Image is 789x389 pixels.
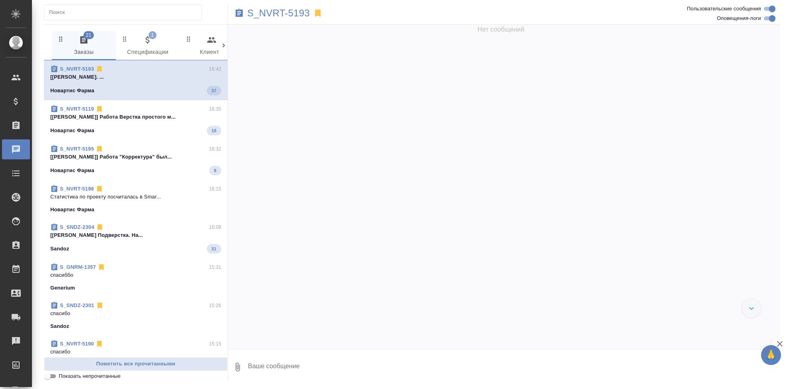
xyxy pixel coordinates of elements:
[149,31,157,39] span: 1
[60,146,94,152] a: S_NVRT-5195
[121,35,129,43] svg: Зажми и перетащи, чтобы поменять порядок вкладок
[50,348,221,356] p: спасибо
[50,271,221,279] p: спасиббо
[44,100,228,140] div: S_NVRT-511916:35[[PERSON_NAME]] Работа Верстка простого м...Новартис Фарма18
[50,73,221,81] p: [[PERSON_NAME]. ...
[50,87,94,95] p: Новартис Фарма
[50,322,69,330] p: Sandoz
[50,193,221,201] p: Cтатистика по проекту посчиталась в Smar...
[207,127,221,135] span: 18
[44,180,228,218] div: S_NVRT-519816:15Cтатистика по проекту посчиталась в Smar...Новартис Фарма
[44,297,228,335] div: S_SNDZ-230115:26спасибоSandoz
[60,186,94,192] a: S_NVRT-5198
[209,145,221,153] p: 16:32
[207,245,221,253] span: 31
[50,113,221,121] p: [[PERSON_NAME]] Работа Верстка простого м...
[478,25,525,34] span: Нет сообщений
[207,87,221,95] span: 37
[83,31,94,39] span: 21
[96,223,104,231] svg: Отписаться
[97,263,105,271] svg: Отписаться
[44,218,228,258] div: S_SNDZ-230416:08[[PERSON_NAME] Подверстка. На...Sandoz31
[60,264,96,270] a: S_GNRM-1357
[95,105,103,113] svg: Отписаться
[209,302,221,310] p: 15:26
[44,140,228,180] div: S_NVRT-519516:32[[PERSON_NAME]] Работа "Корректура" был...Новартис Фарма8
[717,14,761,22] span: Оповещения-логи
[209,65,221,73] p: 16:42
[60,341,94,347] a: S_NVRT-5190
[209,263,221,271] p: 15:31
[44,335,228,373] div: S_NVRT-519015:15спасибоНовартис Фарма
[50,153,221,161] p: [[PERSON_NAME]] Работа "Корректура" был...
[687,5,761,13] span: Пользовательские сообщения
[50,231,221,239] p: [[PERSON_NAME] Подверстка. На...
[209,340,221,348] p: 15:15
[50,206,94,214] p: Новартис Фарма
[95,185,103,193] svg: Отписаться
[48,359,223,369] span: Пометить все прочитанными
[44,258,228,297] div: S_GNRM-135715:31спасиббоGenerium
[44,357,228,371] button: Пометить все прочитанными
[57,35,65,43] svg: Зажми и перетащи, чтобы поменять порядок вкладок
[49,7,202,18] input: Поиск
[185,35,192,43] svg: Зажми и перетащи, чтобы поменять порядок вкладок
[50,245,69,253] p: Sandoz
[60,224,94,230] a: S_SNDZ-2304
[764,347,778,363] span: 🙏
[209,105,221,113] p: 16:35
[60,302,94,308] a: S_SNDZ-2301
[121,35,175,57] span: Спецификации
[209,185,221,193] p: 16:15
[59,372,121,380] span: Показать непрочитанные
[95,145,103,153] svg: Отписаться
[209,167,221,175] span: 8
[247,9,310,17] a: S_NVRT-5193
[95,340,103,348] svg: Отписаться
[57,35,111,57] span: Заказы
[96,302,104,310] svg: Отписаться
[60,106,94,112] a: S_NVRT-5119
[184,35,239,57] span: Клиенты
[761,345,781,365] button: 🙏
[50,167,94,175] p: Новартис Фарма
[50,310,221,318] p: спасибо
[50,284,75,292] p: Generium
[209,223,221,231] p: 16:08
[44,60,228,100] div: S_NVRT-519316:42[[PERSON_NAME]. ...Новартис Фарма37
[95,65,103,73] svg: Отписаться
[60,66,94,72] a: S_NVRT-5193
[50,127,94,135] p: Новартис Фарма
